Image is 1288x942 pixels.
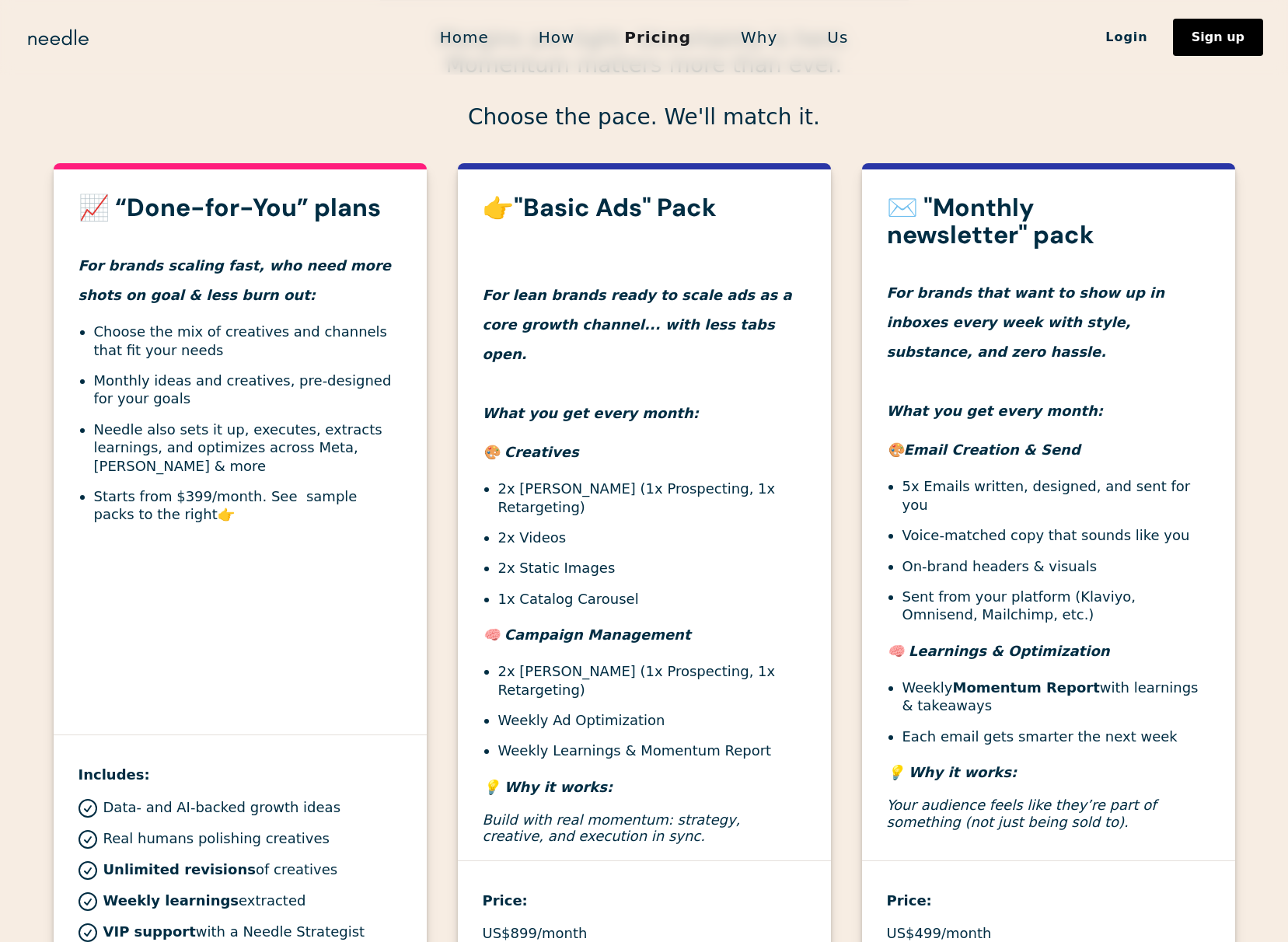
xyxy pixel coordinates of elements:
a: Pricing [599,21,716,54]
li: Weekly Learnings & Momentum Report [498,741,806,759]
li: Voice-matched copy that sounds like you [902,526,1210,544]
h3: 📈 “Done-for-You” plans [79,194,402,222]
li: Starts from $399/month. See sample packs to the right [94,487,402,524]
em: 🧠 Learnings & Optimization [887,643,1110,659]
li: Monthly ideas and creatives, pre-designed for your goals [94,372,402,408]
em: For lean brands ready to scale ads as a core growth channel... with less tabs open. What you get ... [483,287,792,421]
a: Home [415,21,514,54]
li: 2x [PERSON_NAME] (1x Prospecting, 1x Retargeting) [498,480,806,516]
li: Needle also sets it up, executes, extracts learnings, and optimizes across Meta, [PERSON_NAME] & ... [94,420,402,475]
strong: Weekly learnings [103,892,239,909]
a: Sign up [1173,19,1263,56]
strong: Momentum Report [952,679,1099,696]
a: How [514,21,600,54]
li: Choose the mix of creatives and channels that fit your needs [94,323,402,359]
em: 💡 Why it works: [483,779,613,795]
strong: 👉 [218,506,235,522]
p: with a Needle Strategist [103,923,365,940]
a: Us [802,21,873,54]
em: 🎨 Creatives [483,444,579,460]
p: Margins are tight. Uncertainty is here. Momentum matters more than ever. Choose the pace. We'll m... [380,26,909,131]
em: Your audience feels like they’re part of something (not just being sold to). [887,797,1157,830]
p: US$499/month [887,925,992,942]
li: Each email gets smarter the next week [902,727,1210,745]
li: 2x Static Images [498,559,806,577]
li: 1x Catalog Carousel [498,590,806,608]
em: For brands that want to show up in inboxes every week with style, substance, and zero hassle. Wha... [887,284,1165,419]
h4: Includes: [79,760,402,790]
em: 🎨 [887,441,904,458]
em: 💡 Why it works: [887,764,1017,780]
a: Why [716,21,802,54]
em: Build with real momentum: strategy, creative, and execution in sync. [483,811,741,845]
p: US$899/month [483,925,588,942]
h3: ✉️ "Monthly newsletter" pack [887,194,1210,249]
div: Sign up [1192,31,1244,44]
strong: 👉"Basic Ads" Pack [483,191,717,224]
li: Weekly Ad Optimization [498,711,806,729]
p: Real humans polishing creatives [103,830,330,847]
li: On-brand headers & visuals [902,557,1210,575]
h4: Price: [887,886,1210,916]
li: 2x Videos [498,529,806,546]
li: Weekly with learnings & takeaways [902,679,1210,715]
li: Sent from your platform (Klaviyo, Omnisend, Mailchimp, etc.) [902,588,1210,624]
h4: Price: [483,886,806,916]
p: extracted [103,892,306,909]
em: For brands scaling fast, who need more shots on goal & less burn out: [79,257,392,303]
em: Email Creation & Send [904,441,1080,458]
li: 5x Emails written, designed, and sent for you [902,477,1210,514]
li: 2x [PERSON_NAME] (1x Prospecting, 1x Retargeting) [498,662,806,699]
p: of creatives [103,861,338,878]
strong: Unlimited revisions [103,861,256,877]
em: 🧠 Campaign Management [483,626,691,643]
p: Data- and AI-backed growth ideas [103,799,341,816]
a: Login [1080,24,1173,51]
strong: VIP support [103,923,196,940]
